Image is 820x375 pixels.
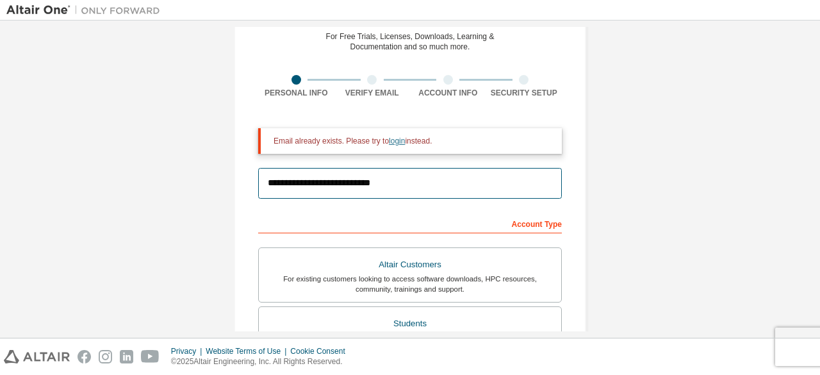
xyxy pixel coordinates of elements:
[274,136,552,146] div: Email already exists. Please try to instead.
[258,213,562,233] div: Account Type
[290,346,352,356] div: Cookie Consent
[266,274,553,294] div: For existing customers looking to access software downloads, HPC resources, community, trainings ...
[266,315,553,333] div: Students
[389,137,405,146] a: login
[171,346,206,356] div: Privacy
[206,346,290,356] div: Website Terms of Use
[334,88,411,98] div: Verify Email
[171,356,353,367] p: © 2025 Altair Engineering, Inc. All Rights Reserved.
[141,350,160,363] img: youtube.svg
[120,350,133,363] img: linkedin.svg
[99,350,112,363] img: instagram.svg
[326,31,495,52] div: For Free Trials, Licenses, Downloads, Learning & Documentation and so much more.
[486,88,562,98] div: Security Setup
[6,4,167,17] img: Altair One
[266,256,553,274] div: Altair Customers
[78,350,91,363] img: facebook.svg
[4,350,70,363] img: altair_logo.svg
[410,88,486,98] div: Account Info
[258,88,334,98] div: Personal Info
